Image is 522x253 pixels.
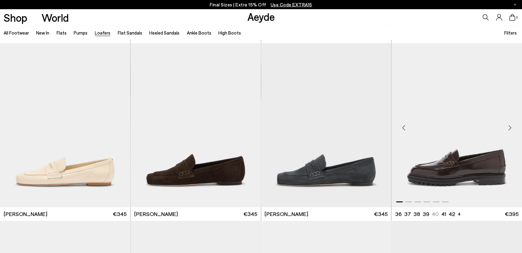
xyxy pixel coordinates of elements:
a: High Boots [218,30,241,35]
li: 39 [423,210,429,218]
span: 0 [515,16,518,19]
a: [PERSON_NAME] €345 [261,207,391,221]
img: Lana Suede Loafers [261,43,391,207]
li: 42 [449,210,455,218]
li: 36 [395,210,402,218]
a: Aeyde [247,10,275,23]
div: Next slide [501,118,519,137]
ul: variant [395,210,453,218]
span: [PERSON_NAME] [4,210,47,218]
p: Final Sizes | Extra 15% Off [210,1,312,9]
div: 1 / 6 [261,43,391,207]
span: €395 [505,210,518,218]
a: World [42,12,69,23]
a: [PERSON_NAME] €345 [131,207,261,221]
span: [PERSON_NAME] [265,210,308,218]
a: New In [36,30,49,35]
div: 1 / 6 [391,43,522,207]
a: Flat Sandals [118,30,142,35]
a: Shop [4,12,27,23]
img: Lana Suede Loafers [131,43,261,207]
li: 38 [413,210,420,218]
a: Pumps [74,30,87,35]
li: 37 [404,210,411,218]
li: + [457,210,461,218]
span: €345 [113,210,127,218]
a: 0 [509,14,515,21]
a: All Footwear [4,30,29,35]
a: Flats [57,30,67,35]
a: Ankle Boots [187,30,211,35]
a: Next slide Previous slide [261,43,391,207]
img: Leon Loafers [391,43,522,207]
span: Navigate to /collections/ss25-final-sizes [271,2,312,7]
span: [PERSON_NAME] [134,210,178,218]
span: €345 [374,210,387,218]
a: Loafers [95,30,110,35]
span: €345 [243,210,257,218]
a: 36 37 38 39 40 41 42 + €395 [391,207,522,221]
a: Heeled Sandals [149,30,180,35]
span: Filters [504,30,516,35]
div: Previous slide [394,118,413,137]
li: 41 [441,210,446,218]
a: Next slide Previous slide [391,43,522,207]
